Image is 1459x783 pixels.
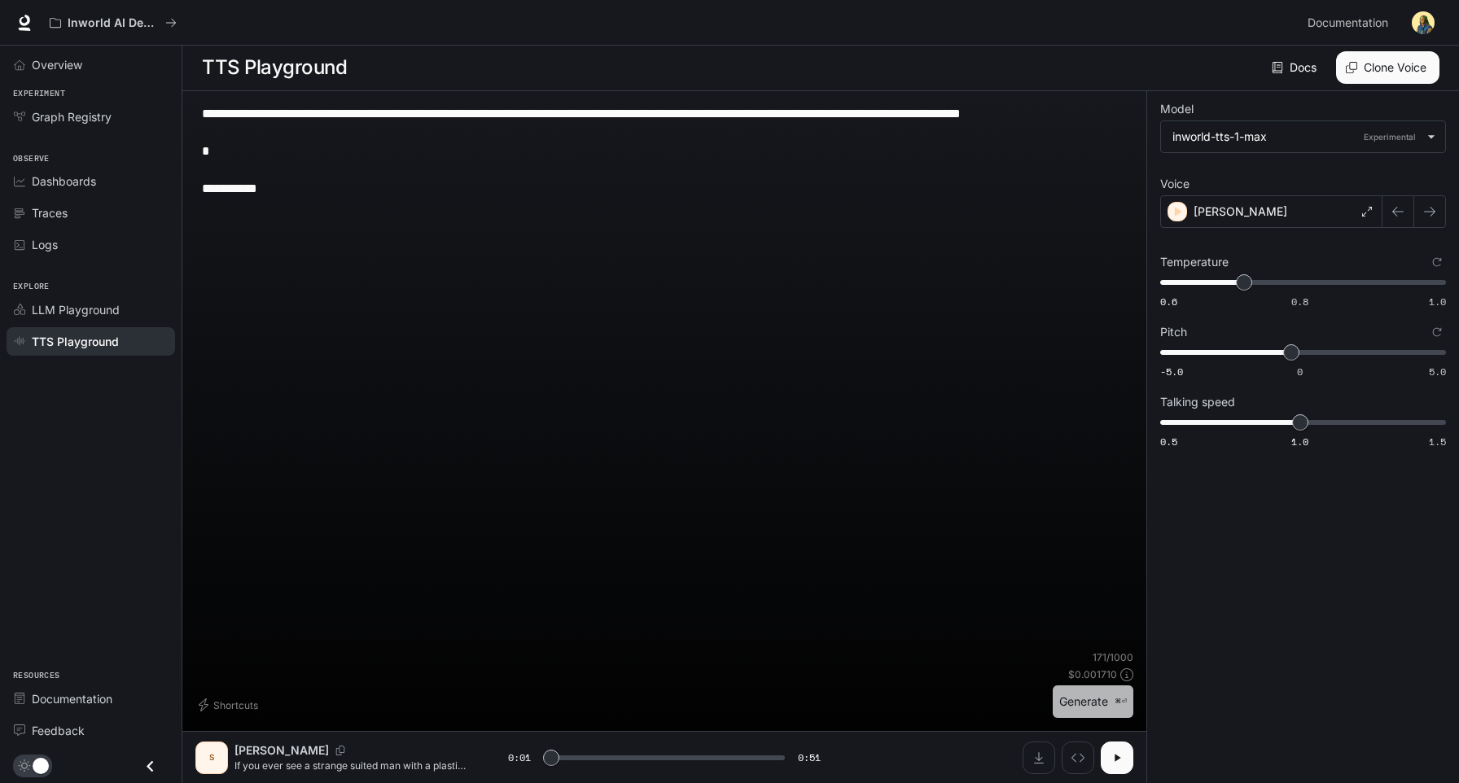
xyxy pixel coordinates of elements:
span: Documentation [1308,13,1388,33]
span: Logs [32,236,58,253]
span: 0:51 [798,750,821,766]
button: Copy Voice ID [329,746,352,755]
a: Feedback [7,716,175,745]
span: 1.0 [1429,295,1446,308]
p: Talking speed [1160,396,1235,408]
button: Download audio [1023,741,1055,774]
span: TTS Playground [32,333,119,350]
p: If you ever see a strange suited man with a plastic mask carrying a gift — and he begins dancing ... [234,759,469,772]
span: Overview [32,56,82,73]
p: Inworld AI Demos [68,16,159,30]
p: Voice [1160,178,1190,190]
span: 0.8 [1291,295,1308,308]
span: 5.0 [1429,365,1446,378]
p: $ 0.001710 [1068,667,1117,681]
span: 1.0 [1291,435,1308,448]
a: Logs [7,230,175,259]
a: Documentation [1301,7,1400,39]
span: 0 [1297,365,1303,378]
p: Experimental [1360,129,1419,144]
img: User avatar [1412,11,1435,34]
span: Graph Registry [32,108,112,125]
span: Dashboards [32,173,96,190]
span: Feedback [32,722,85,739]
button: Inspect [1062,741,1094,774]
a: Graph Registry [7,103,175,131]
span: -5.0 [1160,365,1183,378]
p: Pitch [1160,326,1187,338]
a: Overview [7,50,175,79]
button: Reset to default [1428,253,1446,271]
p: ⌘⏎ [1115,697,1127,706]
h1: TTS Playground [202,51,347,84]
p: [PERSON_NAME] [1194,203,1287,220]
span: Traces [32,204,68,221]
a: TTS Playground [7,327,175,356]
button: Clone Voice [1336,51,1439,84]
span: 0.6 [1160,295,1177,308]
div: inworld-tts-1-maxExperimental [1161,121,1445,152]
a: Docs [1268,51,1323,84]
span: 0:01 [508,750,531,766]
p: Temperature [1160,256,1229,268]
p: 171 / 1000 [1093,650,1133,664]
span: 0.5 [1160,435,1177,448]
span: 1.5 [1429,435,1446,448]
span: Dark mode toggle [33,756,49,774]
button: Close drawer [132,750,169,783]
button: Reset to default [1428,323,1446,341]
div: inworld-tts-1-max [1172,129,1419,145]
a: Documentation [7,685,175,713]
button: Shortcuts [195,692,265,718]
button: User avatar [1407,7,1439,39]
button: Generate⌘⏎ [1053,685,1133,719]
div: S [199,745,225,771]
p: [PERSON_NAME] [234,742,329,759]
button: All workspaces [42,7,184,39]
p: Model [1160,103,1194,115]
a: Traces [7,199,175,227]
a: LLM Playground [7,295,175,324]
a: Dashboards [7,167,175,195]
span: LLM Playground [32,301,120,318]
span: Documentation [32,690,112,707]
